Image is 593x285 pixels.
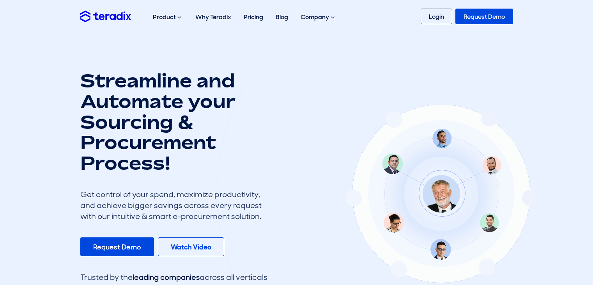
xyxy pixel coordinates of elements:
[80,189,267,222] div: Get control of your spend, maximize productivity, and achieve bigger savings across every request...
[294,5,342,30] div: Company
[80,272,267,283] div: Trusted by the across all verticals
[455,9,513,24] a: Request Demo
[189,5,237,29] a: Why Teradix
[158,237,224,256] a: Watch Video
[542,233,582,274] iframe: Chatbot
[80,70,267,173] h1: Streamline and Automate your Sourcing & Procurement Process!
[133,272,200,282] span: leading companies
[80,237,154,256] a: Request Demo
[171,242,211,252] b: Watch Video
[80,11,131,22] img: Teradix logo
[421,9,452,24] a: Login
[269,5,294,29] a: Blog
[237,5,269,29] a: Pricing
[147,5,189,30] div: Product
